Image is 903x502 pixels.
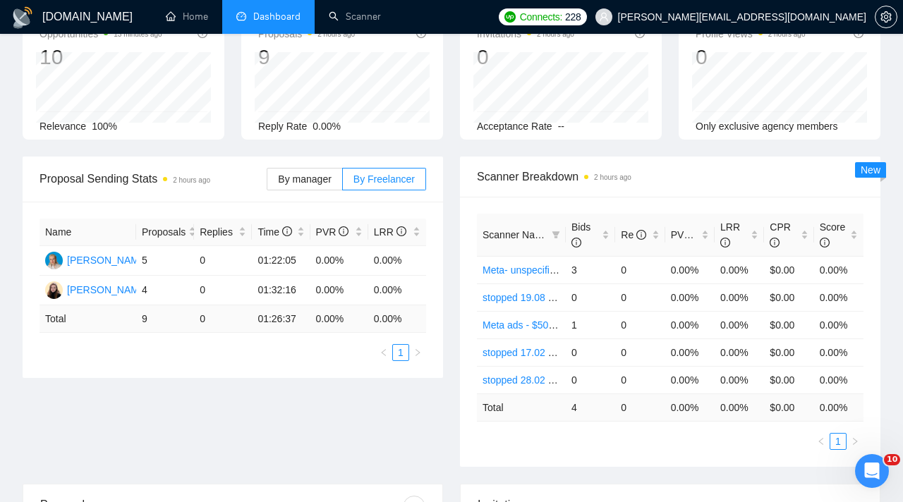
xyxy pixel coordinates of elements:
[693,230,703,240] span: info-circle
[375,344,392,361] button: left
[477,168,863,185] span: Scanner Breakdown
[830,434,846,449] a: 1
[92,121,117,132] span: 100%
[558,121,564,132] span: --
[252,276,310,305] td: 01:32:16
[317,30,355,38] time: 2 hours ago
[715,256,764,283] td: 0.00%
[166,11,208,23] a: homeHome
[136,246,194,276] td: 5
[615,256,665,283] td: 0
[820,238,830,247] span: info-circle
[571,238,581,247] span: info-circle
[200,224,236,240] span: Replies
[310,246,368,276] td: 0.00%
[764,311,813,338] td: $0.00
[393,345,408,360] a: 1
[310,276,368,305] td: 0.00%
[368,276,426,305] td: 0.00%
[814,311,863,338] td: 0.00%
[665,393,715,421] td: 0.00 %
[770,221,791,248] span: CPR
[252,305,310,333] td: 01:26:37
[552,231,560,239] span: filter
[764,393,813,421] td: $ 0.00
[194,276,252,305] td: 0
[504,11,516,23] img: upwork-logo.png
[715,393,764,421] td: 0.00 %
[316,226,349,238] span: PVR
[282,226,292,236] span: info-circle
[855,454,889,488] iframe: Intercom live chat
[67,282,148,298] div: [PERSON_NAME]
[173,176,210,184] time: 2 hours ago
[409,344,426,361] li: Next Page
[615,338,665,366] td: 0
[847,433,863,450] li: Next Page
[768,30,806,38] time: 2 hours ago
[392,344,409,361] li: 1
[665,311,715,338] td: 0.00%
[566,366,615,393] td: 0
[40,170,267,188] span: Proposal Sending Stats
[847,433,863,450] button: right
[11,6,34,29] img: logo
[817,437,825,446] span: left
[764,338,813,366] td: $0.00
[830,433,847,450] li: 1
[45,254,148,265] a: AS[PERSON_NAME]
[374,226,406,238] span: LRR
[368,246,426,276] td: 0.00%
[764,283,813,311] td: $0.00
[310,305,368,333] td: 0.00 %
[814,393,863,421] td: 0.00 %
[665,283,715,311] td: 0.00%
[537,30,574,38] time: 2 hours ago
[636,230,646,240] span: info-circle
[566,338,615,366] td: 0
[45,281,63,299] img: TB
[380,348,388,357] span: left
[368,305,426,333] td: 0.00 %
[696,121,838,132] span: Only exclusive agency members
[814,283,863,311] td: 0.00%
[483,264,634,276] a: Meta- unspecified - Feedback+ -AI
[40,121,86,132] span: Relevance
[566,256,615,283] td: 3
[142,224,186,240] span: Proposals
[236,11,246,21] span: dashboard
[329,11,381,23] a: searchScanner
[884,454,900,465] span: 10
[258,44,355,71] div: 9
[136,276,194,305] td: 4
[665,366,715,393] td: 0.00%
[566,311,615,338] td: 1
[665,256,715,283] td: 0.00%
[764,366,813,393] td: $0.00
[483,374,753,386] a: stopped 28.02 - Google Ads - LeadGen/cases/hook- saved $k
[483,347,714,358] a: stopped 17.02 - Google Ads - ecommerce/AI - $500+
[252,246,310,276] td: 01:22:05
[409,344,426,361] button: right
[258,121,307,132] span: Reply Rate
[278,173,331,185] span: By manager
[615,366,665,393] td: 0
[339,226,349,236] span: info-circle
[665,338,715,366] td: 0.00%
[566,283,615,311] td: 0
[396,226,406,236] span: info-circle
[45,252,63,269] img: AS
[813,433,830,450] button: left
[851,437,859,446] span: right
[696,44,806,71] div: 0
[477,121,552,132] span: Acceptance Rate
[594,173,631,181] time: 2 hours ago
[40,44,162,71] div: 10
[814,366,863,393] td: 0.00%
[136,219,194,246] th: Proposals
[194,305,252,333] td: 0
[45,283,148,295] a: TB[PERSON_NAME]
[615,283,665,311] td: 0
[257,226,291,238] span: Time
[875,6,897,28] button: setting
